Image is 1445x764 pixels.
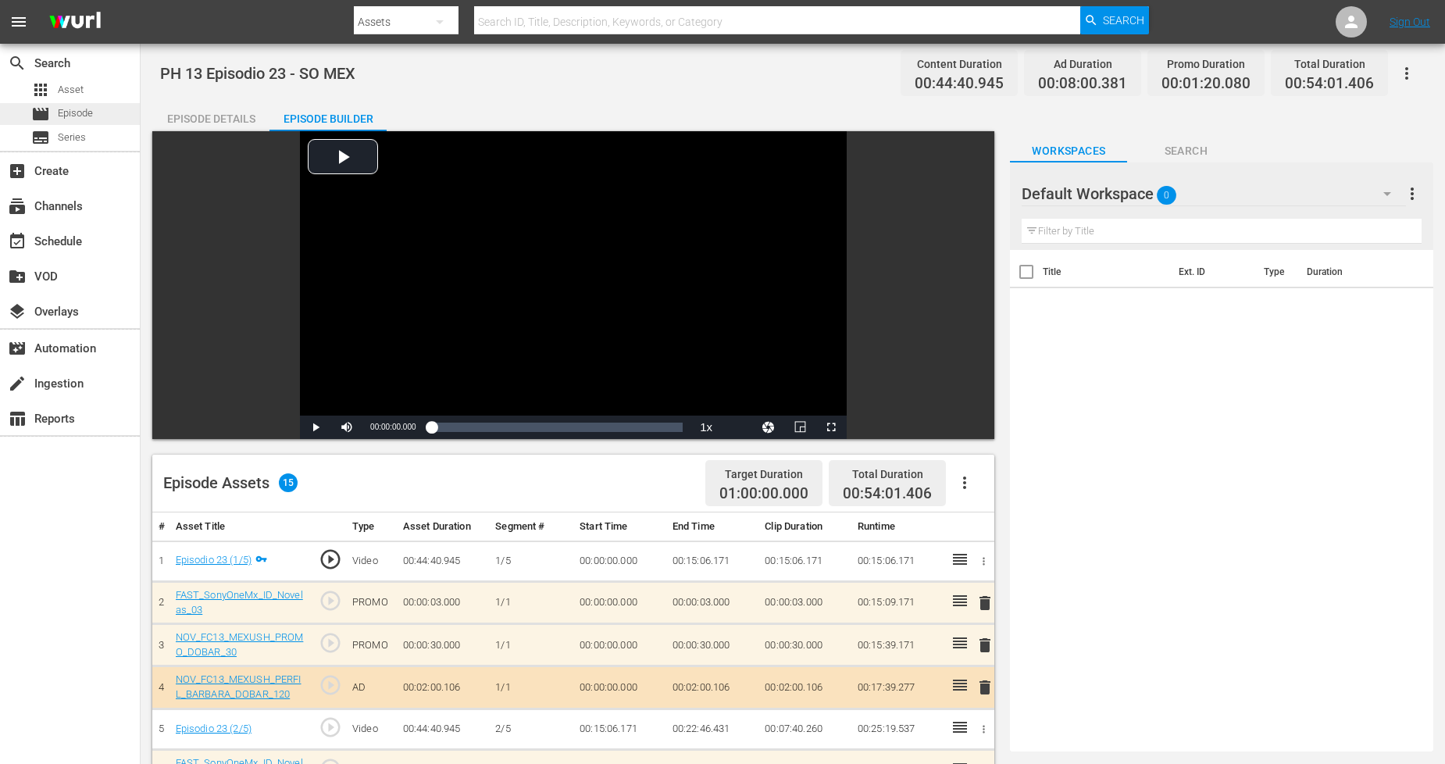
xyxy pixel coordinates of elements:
span: 15 [279,473,298,492]
td: 4 [152,666,169,709]
span: Reports [8,409,27,428]
th: End Time [666,512,759,541]
td: 00:07:40.260 [758,709,851,750]
td: 00:44:40.945 [397,709,490,750]
button: Picture-in-Picture [784,416,815,439]
span: 00:00:00.000 [370,423,416,431]
td: 00:02:00.106 [397,666,490,709]
th: Duration [1297,250,1391,294]
td: 00:22:46.431 [666,709,759,750]
td: Video [346,709,397,750]
span: PH 13 Episodio 23 - SO MEX [160,64,355,83]
span: Search [8,54,27,73]
button: delete [976,677,994,699]
span: play_circle_outline [319,548,342,571]
button: Playback Rate [690,416,722,439]
span: Episode [58,105,93,121]
td: 3 [152,624,169,666]
span: delete [976,594,994,612]
span: menu [9,12,28,31]
span: 00:54:01.406 [843,484,932,502]
div: Ad Duration [1038,53,1127,75]
th: Runtime [851,512,944,541]
td: 2 [152,582,169,624]
button: Mute [331,416,362,439]
td: AD [346,666,397,709]
a: Episodio 23 (1/5) [176,554,252,566]
button: Episode Details [152,100,269,131]
td: 1/1 [489,666,573,709]
a: NOV_FC13_MEXUSH_PERFIL_BARBARA_DOBAR_120 [176,673,301,700]
span: 00:01:20.080 [1161,75,1251,93]
td: 00:15:06.171 [851,541,944,582]
span: Episode [31,105,50,123]
td: 00:15:06.171 [758,541,851,582]
div: Content Duration [915,53,1004,75]
span: VOD [8,267,27,286]
div: Progress Bar [432,423,683,432]
a: Episodio 23 (2/5) [176,723,252,734]
div: Episode Assets [163,473,298,492]
span: Workspaces [1010,141,1127,161]
td: 00:15:06.171 [666,541,759,582]
span: Search [1127,141,1244,161]
a: FAST_SonyOneMx_ID_Novelas_03 [176,589,303,616]
td: 00:02:00.106 [666,666,759,709]
button: delete [976,591,994,614]
td: 00:02:00.106 [758,666,851,709]
td: PROMO [346,624,397,666]
td: 00:00:00.000 [573,624,666,666]
div: Episode Details [152,100,269,137]
td: Video [346,541,397,582]
div: Total Duration [843,463,932,485]
span: Automation [8,339,27,358]
td: 00:15:09.171 [851,582,944,624]
th: Segment # [489,512,573,541]
span: Channels [8,197,27,216]
a: NOV_FC13_MEXUSH_PROMO_DOBAR_30 [176,631,304,658]
td: 00:00:03.000 [666,582,759,624]
span: 01:00:00.000 [719,485,808,503]
button: delete [976,634,994,656]
td: 00:00:00.000 [573,541,666,582]
td: 00:00:03.000 [758,582,851,624]
td: 1 [152,541,169,582]
span: 00:08:00.381 [1038,75,1127,93]
img: ans4CAIJ8jUAAAAAAAAAAAAAAAAAAAAAAAAgQb4GAAAAAAAAAAAAAAAAAAAAAAAAJMjXAAAAAAAAAAAAAAAAAAAAAAAAgAT5G... [37,4,112,41]
td: 00:15:06.171 [573,709,666,750]
span: delete [976,636,994,655]
span: 0 [1158,179,1177,212]
th: Start Time [573,512,666,541]
span: apps [31,80,50,99]
td: PROMO [346,582,397,624]
button: more_vert [1403,175,1422,212]
th: Type [1254,250,1297,294]
button: Search [1080,6,1149,34]
div: Video Player [300,131,847,439]
td: 00:00:30.000 [397,624,490,666]
div: Episode Builder [269,100,387,137]
th: Type [346,512,397,541]
td: 1/5 [489,541,573,582]
td: 1/1 [489,624,573,666]
span: 00:54:01.406 [1285,75,1374,93]
td: 00:17:39.277 [851,666,944,709]
th: Asset Title [169,512,312,541]
span: play_circle_outline [319,673,342,697]
span: delete [976,678,994,697]
td: 00:00:00.000 [573,666,666,709]
button: Fullscreen [815,416,847,439]
span: play_circle_outline [319,589,342,612]
span: Search [1103,6,1144,34]
th: Ext. ID [1169,250,1254,294]
span: Series [58,130,86,145]
td: 2/5 [489,709,573,750]
span: Ingestion [8,374,27,393]
td: 00:00:30.000 [666,624,759,666]
span: play_circle_outline [319,631,342,655]
span: Schedule [8,232,27,251]
span: Create [8,162,27,180]
td: 00:25:19.537 [851,709,944,750]
td: 00:00:00.000 [573,582,666,624]
td: 00:15:39.171 [851,624,944,666]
